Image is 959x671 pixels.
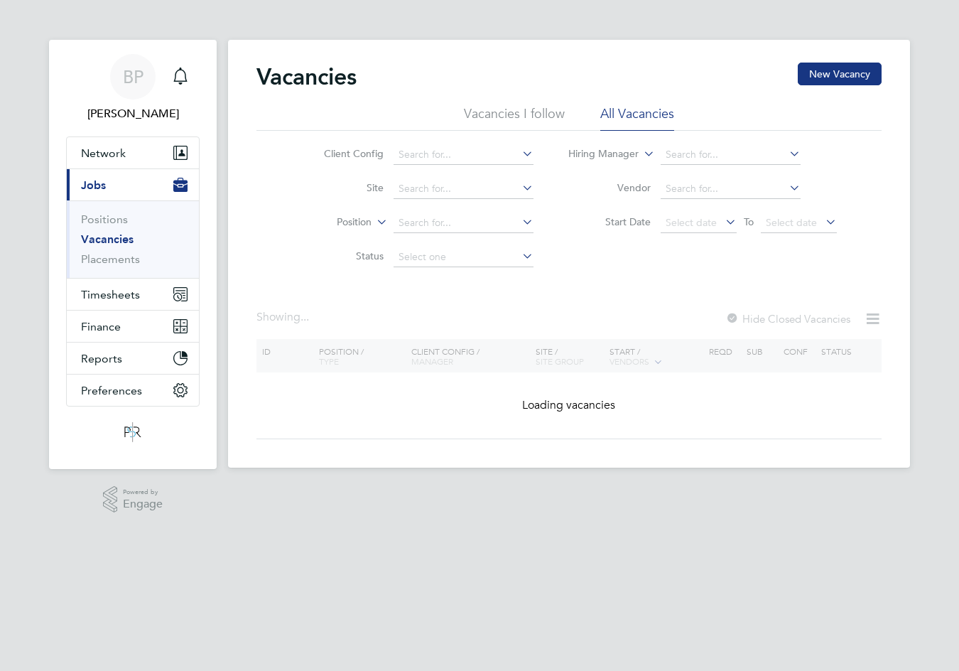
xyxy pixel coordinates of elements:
[81,352,122,365] span: Reports
[81,384,142,397] span: Preferences
[66,54,200,122] a: BP[PERSON_NAME]
[67,311,199,342] button: Finance
[67,169,199,200] button: Jobs
[661,145,801,165] input: Search for...
[557,147,639,161] label: Hiring Manager
[81,213,128,226] a: Positions
[394,213,533,233] input: Search for...
[81,252,140,266] a: Placements
[600,105,674,131] li: All Vacancies
[302,249,384,262] label: Status
[120,421,146,444] img: psrsolutions-logo-retina.png
[123,68,143,86] span: BP
[569,181,651,194] label: Vendor
[739,213,758,231] span: To
[81,288,140,301] span: Timesheets
[256,310,312,325] div: Showing
[67,200,199,278] div: Jobs
[67,279,199,310] button: Timesheets
[666,216,717,229] span: Select date
[394,247,533,267] input: Select one
[67,375,199,406] button: Preferences
[394,179,533,199] input: Search for...
[766,216,817,229] span: Select date
[394,145,533,165] input: Search for...
[103,486,163,513] a: Powered byEngage
[661,179,801,199] input: Search for...
[569,215,651,228] label: Start Date
[81,232,134,246] a: Vacancies
[300,310,309,324] span: ...
[67,137,199,168] button: Network
[302,181,384,194] label: Site
[49,40,217,469] nav: Main navigation
[302,147,384,160] label: Client Config
[123,498,163,510] span: Engage
[464,105,565,131] li: Vacancies I follow
[66,421,200,444] a: Go to home page
[81,178,106,192] span: Jobs
[290,215,372,230] label: Position
[81,146,126,160] span: Network
[725,312,850,326] label: Hide Closed Vacancies
[81,320,121,333] span: Finance
[67,343,199,374] button: Reports
[66,105,200,122] span: Ben Perkin
[798,63,882,85] button: New Vacancy
[123,486,163,498] span: Powered by
[256,63,357,91] h2: Vacancies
